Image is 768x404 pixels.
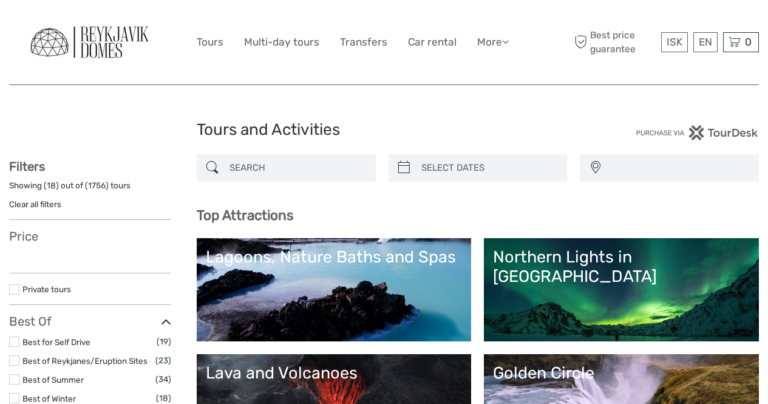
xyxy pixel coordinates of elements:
h1: Tours and Activities [197,120,572,140]
h3: Price [9,229,171,244]
a: Best of Reykjanes/Eruption Sites [22,356,148,366]
div: Lava and Volcanoes [206,363,463,383]
a: Transfers [340,33,387,51]
div: EN [693,32,718,52]
a: More [477,33,509,51]
input: SEARCH [225,157,370,179]
div: Lagoons, Nature Baths and Spas [206,247,463,267]
a: Northern Lights in [GEOGRAPHIC_DATA] [493,247,750,332]
span: (23) [155,354,171,368]
a: Best of Summer [22,375,84,385]
img: General Info: [23,19,157,66]
img: PurchaseViaTourDesk.png [636,125,759,140]
span: ISK [667,36,682,48]
a: Best for Self Drive [22,337,90,347]
div: Golden Circle [493,363,750,383]
a: Multi-day tours [244,33,319,51]
div: Showing ( ) out of ( ) tours [9,180,171,199]
span: (34) [155,372,171,386]
span: Best price guarantee [571,29,658,55]
span: 0 [743,36,753,48]
span: (19) [157,335,171,349]
label: 1756 [88,180,106,191]
b: Top Attractions [197,207,293,224]
a: Tours [197,33,223,51]
a: Car rental [408,33,457,51]
strong: Filters [9,159,45,174]
input: SELECT DATES [416,157,562,179]
h3: Best Of [9,314,171,329]
a: Best of Winter [22,394,76,403]
a: Clear all filters [9,199,61,209]
a: Private tours [22,284,71,294]
label: 18 [47,180,56,191]
a: Lagoons, Nature Baths and Spas [206,247,463,332]
div: Northern Lights in [GEOGRAPHIC_DATA] [493,247,750,287]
